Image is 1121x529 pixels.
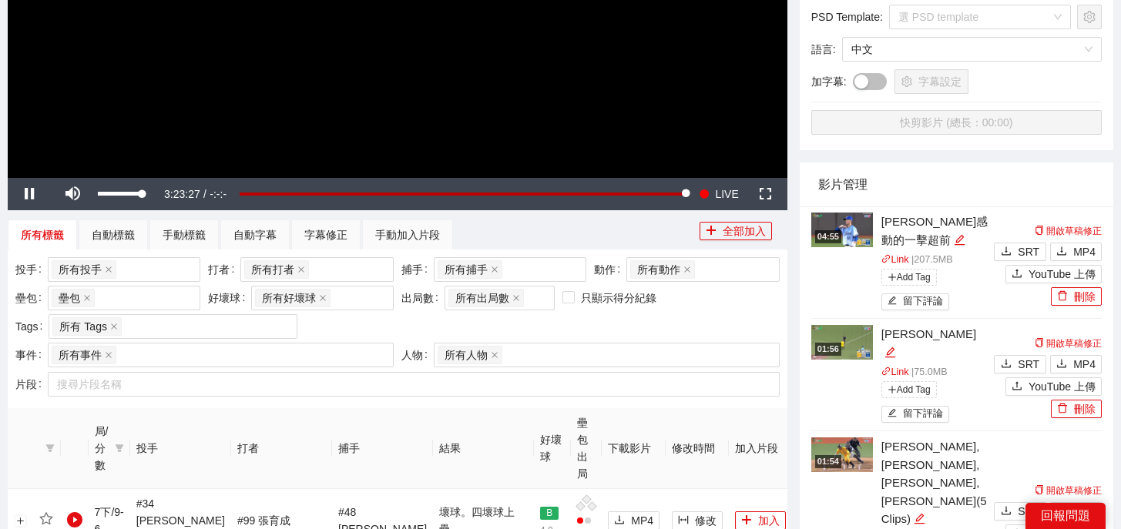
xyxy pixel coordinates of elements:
[630,260,695,279] span: 所有動作
[332,408,433,489] th: 捕手
[1035,485,1044,494] span: copy
[83,294,91,302] span: close
[105,351,112,359] span: close
[594,257,626,282] label: 動作
[881,293,950,310] button: edit留下評論
[164,188,200,200] span: 3:23:27
[15,286,48,310] label: 壘包
[894,69,968,94] button: setting字幕設定
[881,213,990,249] div: [PERSON_NAME]感動的一擊超前
[1025,503,1106,529] div: 回報問題
[881,254,891,264] span: link
[994,502,1046,521] button: downloadSRT
[491,266,498,273] span: close
[1050,243,1102,261] button: downloadMP4
[706,225,717,237] span: plus
[512,294,520,302] span: close
[15,372,48,397] label: 片段
[52,289,95,307] span: 壘包
[881,406,950,423] button: edit留下評論
[59,318,106,335] span: 所有 Tags
[42,444,58,453] span: filter
[39,512,53,526] span: star
[994,355,1046,373] button: downloadSRT
[95,423,109,474] span: 局/分數
[1035,226,1044,235] span: copy
[678,514,689,527] span: column-width
[1012,268,1022,280] span: upload
[251,261,294,278] span: 所有打者
[954,231,965,249] div: 編輯
[1035,338,1102,349] a: 開啟草稿修正
[888,273,897,282] span: plus
[455,290,509,306] span: 所有出局數
[693,178,743,210] button: Seek to live, currently playing live
[1050,502,1102,521] button: downloadMP4
[115,444,124,453] span: filter
[203,188,206,200] span: /
[1073,356,1096,373] span: MP4
[98,192,142,195] div: Volume Level
[15,515,27,527] button: 展開行
[375,226,440,243] div: 手動加入片段
[59,347,102,363] span: 所有事件
[994,243,1046,261] button: downloadSRT
[163,226,206,243] div: 手動標籤
[401,286,445,310] label: 出局數
[914,513,925,524] span: edit
[744,178,787,210] button: Fullscreen
[884,347,896,358] span: edit
[1035,485,1102,496] a: 開啟草稿修正
[21,226,64,243] div: 所有標籤
[1005,265,1102,283] button: uploadYouTube 上傳
[881,367,891,377] span: link
[51,178,94,210] button: Mute
[888,408,898,420] span: edit
[602,408,666,489] th: 下載影片
[881,254,909,265] a: linkLink
[67,512,82,527] span: play-circle
[540,507,559,521] span: B
[297,266,305,273] span: close
[888,296,898,307] span: edit
[1056,358,1067,370] span: download
[15,257,48,282] label: 投手
[631,512,653,529] span: MP4
[1050,355,1102,373] button: downloadMP4
[666,408,729,489] th: 修改時間
[729,408,792,489] th: 加入片段
[1051,287,1102,306] button: delete刪除
[715,178,738,210] span: LIVE
[881,437,990,528] div: [PERSON_NAME], [PERSON_NAME], [PERSON_NAME], [PERSON_NAME](5 Clips)
[401,343,434,367] label: 人物
[1035,338,1044,347] span: copy
[815,343,841,356] div: 01:56
[59,261,102,278] span: 所有投手
[811,8,883,25] span: PSD Template :
[1018,243,1039,260] span: SRT
[1051,400,1102,418] button: delete刪除
[811,73,847,90] span: 加字幕 :
[59,290,80,306] span: 壘包
[534,408,571,489] th: 好壞球
[130,408,231,489] th: 投手
[954,234,965,246] span: edit
[255,289,331,307] span: 所有好壞球
[1029,378,1096,395] span: YouTube 上傳
[433,408,534,489] th: 結果
[1077,5,1102,29] button: setting
[815,455,841,468] div: 01:54
[818,162,1095,206] div: 影片管理
[700,222,772,240] button: plus全部加入
[1073,243,1096,260] span: MP4
[811,213,873,247] img: bdc1dc34-8603-46f5-9634-178edb1d5b49.jpg
[1057,290,1068,303] span: delete
[881,381,937,398] span: Add Tag
[105,266,112,273] span: close
[231,408,332,489] th: 打者
[1012,380,1022,393] span: upload
[1029,266,1096,283] span: YouTube 上傳
[262,290,316,306] span: 所有好壞球
[1056,246,1067,258] span: download
[1005,377,1102,396] button: uploadYouTube 上傳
